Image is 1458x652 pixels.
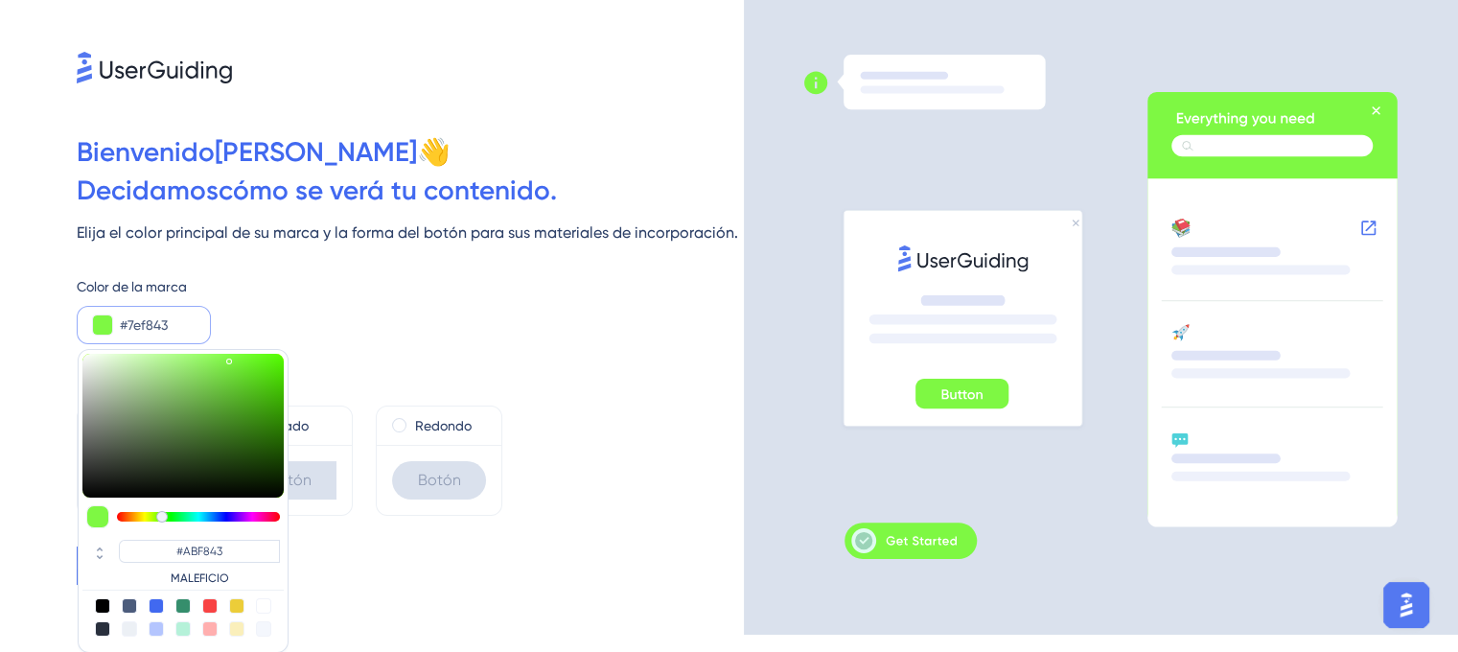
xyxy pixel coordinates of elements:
[1377,576,1435,634] iframe: Asistente de inicio de IA de UserGuiding
[77,557,125,573] font: Próximo
[417,136,451,168] font: 👋
[77,379,177,394] font: Forma del botón
[77,175,219,206] font: Decidamos
[171,571,229,585] font: MALEFICIO
[550,175,557,206] font: .
[415,418,472,433] font: Redondo
[77,223,738,242] font: Elija el color principal de su marca y la forma del botón para sus materiales de incorporación.
[215,136,417,168] font: [PERSON_NAME]
[77,279,187,294] font: Color de la marca
[219,175,550,206] font: cómo se verá tu contenido
[77,547,148,585] button: Próximo
[77,136,215,168] font: Bienvenido
[418,471,461,489] font: Botón
[268,471,312,489] font: Botón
